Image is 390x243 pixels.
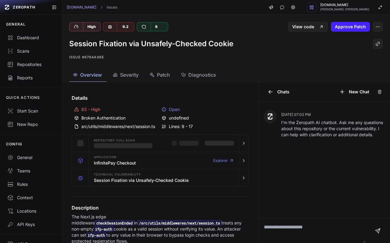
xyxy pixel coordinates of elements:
div: Teams [7,168,54,174]
span: Repository Full scan [94,139,135,142]
div: High [83,23,100,31]
div: Dashboard [7,35,54,41]
p: Issue #6794a96e [69,54,383,61]
div: Open [161,106,246,113]
div: 9 [151,23,162,31]
p: CONFIG [6,142,22,147]
button: Approve Patch [331,22,370,32]
span: Technical Vulnerability [94,173,141,176]
p: GENERAL [6,22,26,27]
p: I'm the Zeropath AI chatbot. Ask me any questions about this repository or the current vulnerabil... [281,120,385,138]
img: Zeropath AI [268,113,273,120]
div: Scans [7,48,54,54]
button: Technical Vulnerability Session Fixation via Unsafely-Checked Cookie [72,169,249,186]
span: ZEROPATH [13,5,35,10]
span: Severity [120,71,139,78]
a: View code [288,22,328,32]
div: Start Scan [7,108,54,114]
a: ZEROPATH [2,2,47,12]
code: /src/utils/middlewares/next/session.ts [137,220,222,226]
code: ifp-auth [86,232,106,238]
div: src/utils/middlewares/next/session.ts [74,123,159,130]
a: Issues [107,5,117,10]
div: Context [7,195,54,201]
div: Reports [7,75,54,81]
h4: Details [72,94,249,102]
div: New Repo [7,121,54,127]
div: General [7,154,54,161]
h3: Session Fixation via Unsafely-Checked Cookie [94,177,189,183]
div: undefined [161,115,246,121]
div: Lines: 9 - 17 [161,123,246,130]
code: ifp-auth [94,226,114,232]
span: Overview [80,71,102,78]
div: 83 - High [74,106,159,113]
button: Application InfinitePay Checkout Explorer [72,152,249,169]
svg: chevron right, [99,5,104,9]
a: [DOMAIN_NAME] [67,5,96,10]
span: Patch [157,71,170,78]
button: Repository Full scan [72,135,249,152]
div: Rules [7,181,54,187]
div: API Keys [7,221,54,227]
a: Explorer [213,154,234,167]
span: [PERSON_NAME] [PERSON_NAME] [320,8,369,11]
span: Diagnostics [188,71,216,78]
div: Broken Authentication [74,115,159,121]
span: [DOMAIN_NAME] [320,3,369,7]
span: Application [94,156,116,159]
code: checkSessionEnded [95,220,134,226]
p: [DATE] 07:02 PM [281,112,385,117]
nav: breadcrumb [67,5,117,10]
button: New Chat [335,87,373,97]
p: QUICK ACTIONS [6,95,40,100]
h1: Session Fixation via Unsafely-Checked Cookie [69,39,233,49]
h4: Description [72,204,249,211]
h3: InfinitePay Checkout [94,160,136,166]
div: 9.2 [117,23,134,31]
div: Locations [7,208,54,214]
div: Repositories [7,61,54,68]
button: Chats [264,87,293,97]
